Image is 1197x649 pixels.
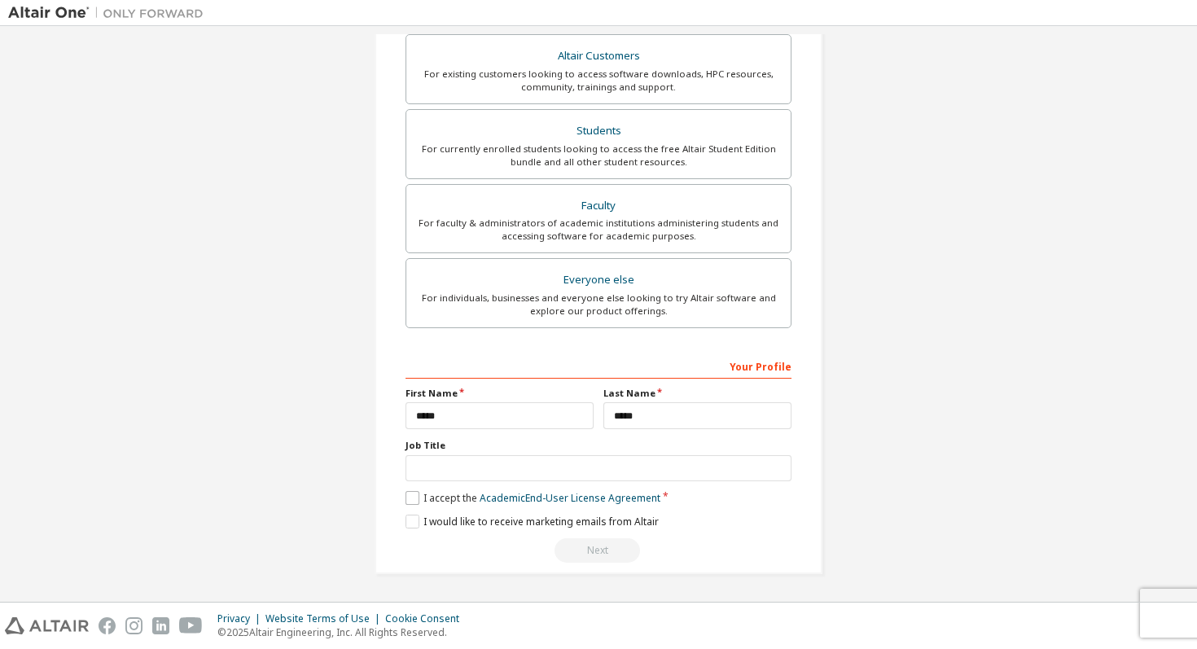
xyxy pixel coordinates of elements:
label: I would like to receive marketing emails from Altair [406,515,659,528]
a: Academic End-User License Agreement [480,491,660,505]
div: Read and acccept EULA to continue [406,538,791,563]
div: For individuals, businesses and everyone else looking to try Altair software and explore our prod... [416,292,781,318]
img: youtube.svg [179,617,203,634]
img: facebook.svg [99,617,116,634]
img: Altair One [8,5,212,21]
div: For existing customers looking to access software downloads, HPC resources, community, trainings ... [416,68,781,94]
div: For currently enrolled students looking to access the free Altair Student Edition bundle and all ... [416,143,781,169]
div: Students [416,120,781,143]
img: instagram.svg [125,617,142,634]
div: Website Terms of Use [265,612,385,625]
img: linkedin.svg [152,617,169,634]
div: For faculty & administrators of academic institutions administering students and accessing softwa... [416,217,781,243]
div: Altair Customers [416,45,781,68]
div: Privacy [217,612,265,625]
div: Your Profile [406,353,791,379]
label: I accept the [406,491,660,505]
label: Last Name [603,387,791,400]
label: Job Title [406,439,791,452]
div: Everyone else [416,269,781,292]
div: Faculty [416,195,781,217]
img: altair_logo.svg [5,617,89,634]
div: Cookie Consent [385,612,469,625]
p: © 2025 Altair Engineering, Inc. All Rights Reserved. [217,625,469,639]
label: First Name [406,387,594,400]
